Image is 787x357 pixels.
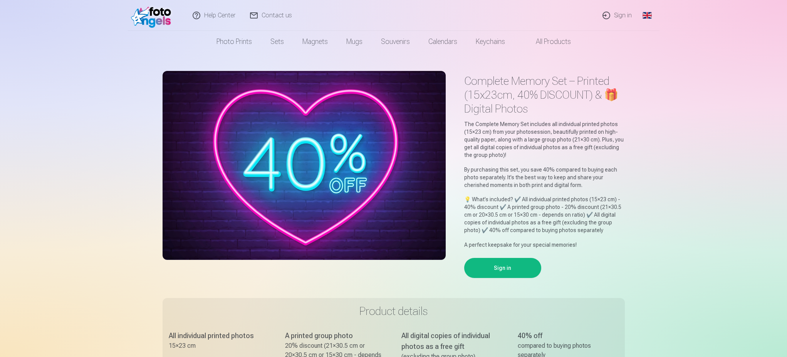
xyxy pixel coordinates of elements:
[372,31,419,52] a: Souvenirs
[207,31,261,52] a: Photo prints
[514,31,580,52] a: All products
[169,330,270,341] div: All individual printed photos
[293,31,337,52] a: Magnets
[464,195,625,234] p: 💡 What’s included? ✔️ All individual printed photos (15×23 cm) - 40% discount ✔️ A printed group ...
[131,3,175,28] img: /fa1
[464,166,625,189] p: By purchasing this set, you save 40% compared to buying each photo separately. It’s the best way ...
[518,330,619,341] div: 40% off
[464,241,625,249] p: A perfect keepsake for your special memories!
[464,258,541,278] button: Sign in
[401,330,502,352] div: All digital copies of individual photos as a free gift
[169,304,619,318] h3: Product details
[337,31,372,52] a: Mugs
[464,120,625,159] p: The Complete Memory Set includes all individual printed photos (15×23 cm) from your photosession,...
[466,31,514,52] a: Keychains
[285,330,386,341] div: A printed group photo
[464,74,625,116] h1: Complete Memory Set – Printed (15x23cm, 40% DISCOUNT) & 🎁 Digital Photos
[419,31,466,52] a: Calendars
[261,31,293,52] a: Sets
[169,341,270,350] div: 15×23 cm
